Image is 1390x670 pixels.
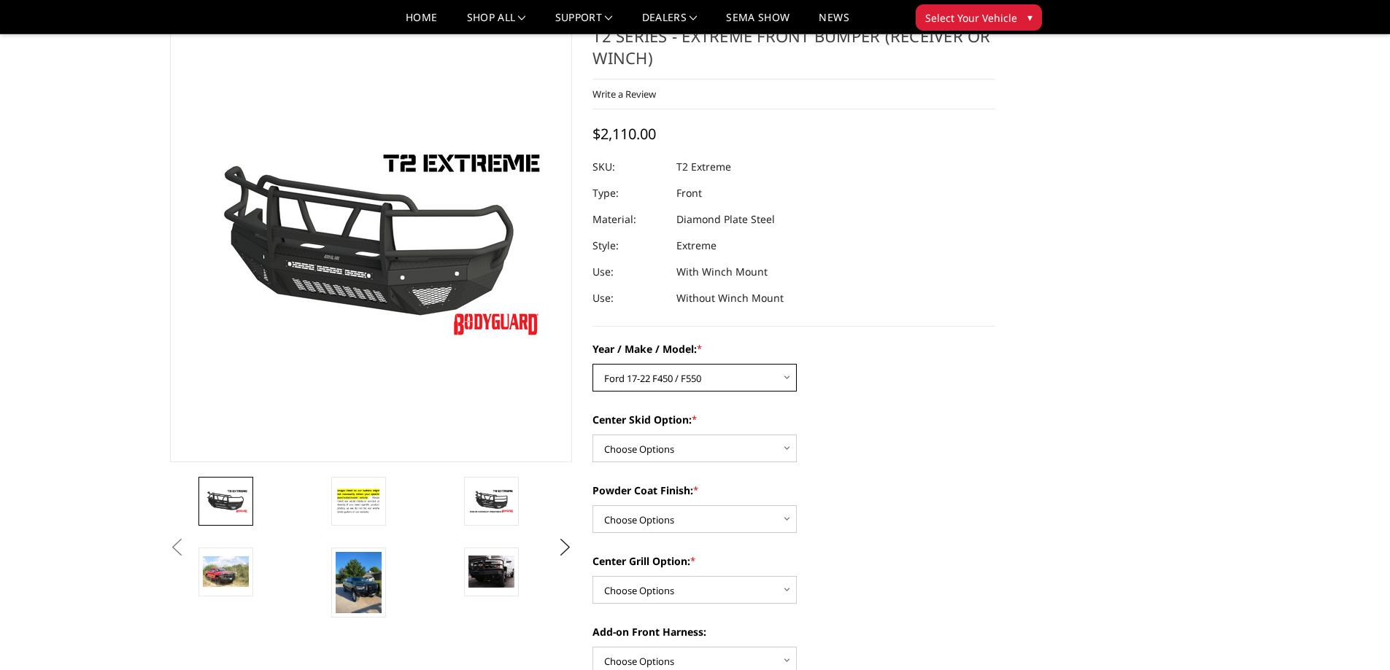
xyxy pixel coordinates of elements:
dt: Material: [592,206,665,233]
button: Previous [166,537,188,558]
a: T2 Series - Extreme Front Bumper (receiver or winch) [170,25,573,462]
a: Support [555,12,613,34]
button: Next [554,537,576,558]
dt: Use: [592,285,665,311]
dd: With Winch Mount [676,259,768,285]
a: Write a Review [592,87,656,101]
a: SEMA Show [726,12,789,34]
img: T2 Series - Extreme Front Bumper (receiver or winch) [468,556,514,587]
dd: Diamond Plate Steel [676,206,775,233]
img: T2 Series - Extreme Front Bumper (receiver or winch) [336,552,382,614]
dt: Type: [592,180,665,206]
a: shop all [467,12,526,34]
a: News [819,12,849,34]
img: T2 Series - Extreme Front Bumper (receiver or winch) [336,486,382,517]
img: T2 Series - Extreme Front Bumper (receiver or winch) [468,488,514,514]
dt: Use: [592,259,665,285]
dd: Front [676,180,702,206]
span: Select Your Vehicle [925,10,1017,26]
label: Center Skid Option: [592,412,995,427]
a: Dealers [642,12,698,34]
dt: Style: [592,233,665,259]
span: $2,110.00 [592,124,656,144]
h1: T2 Series - Extreme Front Bumper (receiver or winch) [592,25,995,79]
a: Home [406,12,437,34]
dd: Extreme [676,233,717,259]
label: Powder Coat Finish: [592,483,995,498]
label: Center Grill Option: [592,553,995,569]
span: ▾ [1027,9,1032,25]
dd: Without Winch Mount [676,285,784,311]
img: T2 Series - Extreme Front Bumper (receiver or winch) [203,488,249,514]
label: Year / Make / Model: [592,341,995,357]
label: Add-on Front Harness: [592,624,995,639]
img: T2 Series - Extreme Front Bumper (receiver or winch) [203,556,249,587]
dt: SKU: [592,154,665,180]
dd: T2 Extreme [676,154,731,180]
button: Select Your Vehicle [916,4,1042,31]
